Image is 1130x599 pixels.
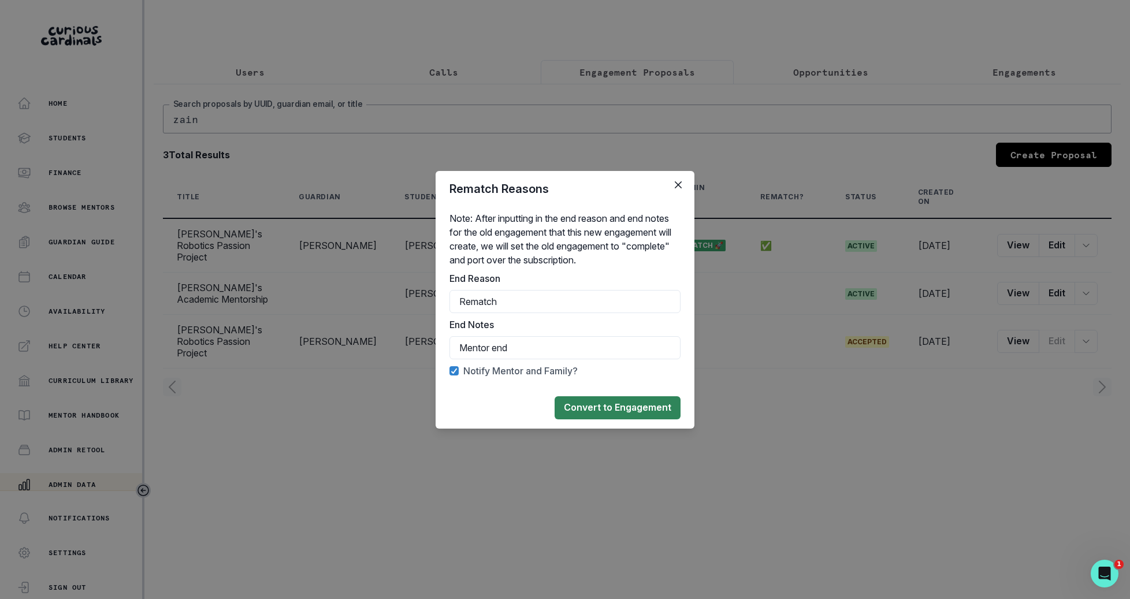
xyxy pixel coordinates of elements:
[463,364,578,378] span: Notify Mentor and Family?
[1114,560,1124,569] span: 1
[449,271,674,285] label: End Reason
[449,211,681,267] p: Note: After inputting in the end reason and end notes for the old engagement that this new engage...
[555,396,681,419] button: Convert to Engagement
[449,318,674,332] label: End Notes
[669,176,687,194] button: Close
[436,171,694,207] header: Rematch Reasons
[1091,560,1118,587] iframe: Intercom live chat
